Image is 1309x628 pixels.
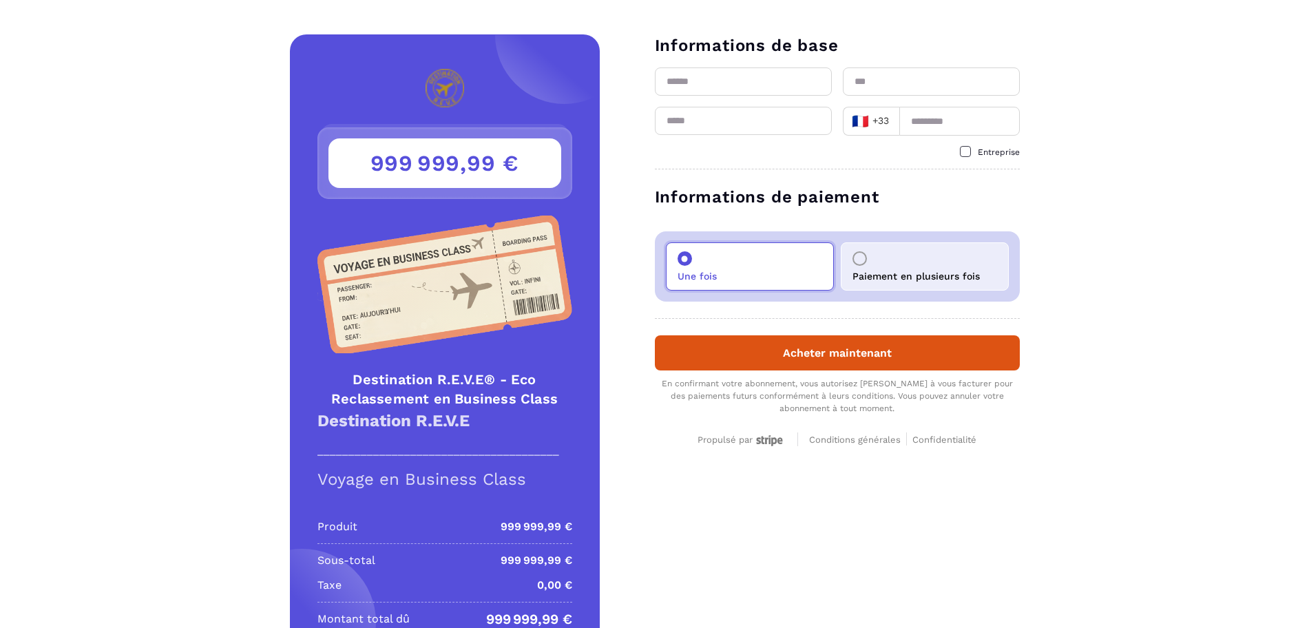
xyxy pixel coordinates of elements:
input: Search for option [892,111,894,132]
div: En confirmant votre abonnement, vous autorisez [PERSON_NAME] à vous facturer pour des paiements f... [655,377,1020,415]
strong: Destination R.E.V.E [317,411,470,430]
h3: 999 999,99 € [328,138,561,188]
p: _______________________________________ [317,443,572,457]
h3: Informations de base [655,34,1020,56]
span: 🇫🇷 [852,112,869,131]
span: +33 [851,112,890,131]
h3: Informations de paiement [655,186,1020,208]
div: Search for option [843,107,899,136]
button: Acheter maintenant [655,335,1020,370]
p: 999 999,99 € [501,552,572,569]
p: Produit [317,519,357,535]
img: Product Image [317,216,572,353]
p: 0,00 € [537,577,572,594]
a: Confidentialité [912,432,976,446]
span: Confidentialité [912,435,976,445]
p: Une fois [678,271,717,282]
div: Propulsé par [698,435,786,446]
h1: Voyage en Business Class [317,470,572,489]
h4: Destination R.E.V.E® - Eco Reclassement en Business Class [317,370,572,408]
p: 999 999,99 € [501,519,572,535]
span: Entreprise [978,147,1020,157]
a: Propulsé par [698,432,786,446]
p: 999 999,99 € [486,611,572,627]
img: logo [388,69,501,107]
p: Paiement en plusieurs fois [852,271,980,282]
span: Conditions générales [809,435,901,445]
a: Conditions générales [809,432,907,446]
